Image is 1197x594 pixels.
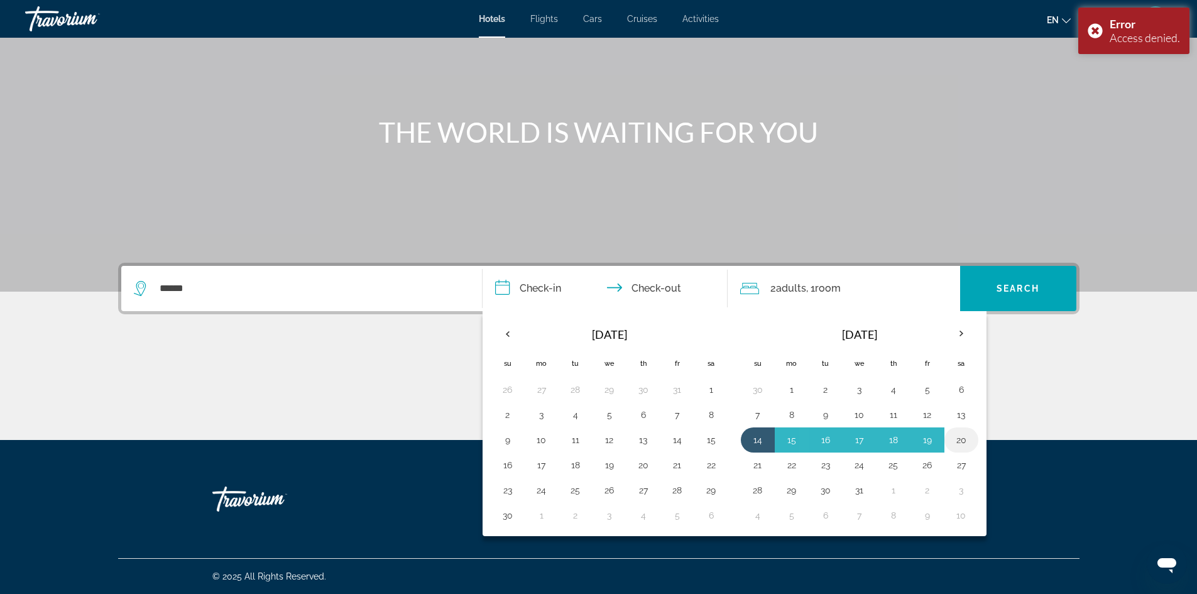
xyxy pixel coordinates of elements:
div: Access denied. [1110,31,1180,45]
button: Day 13 [633,431,653,449]
button: Day 28 [566,381,586,399]
button: Day 26 [599,481,620,499]
th: [DATE] [775,319,944,349]
a: Travorium [212,480,338,518]
button: Day 28 [748,481,768,499]
button: Day 3 [850,381,870,399]
button: Day 29 [701,481,721,499]
button: Day 1 [701,381,721,399]
a: Flights [530,14,558,24]
button: Day 4 [748,507,768,524]
button: Day 5 [599,406,620,424]
button: Day 3 [532,406,552,424]
button: Day 27 [633,481,653,499]
span: Room [815,282,841,294]
button: User Menu [1139,6,1172,32]
button: Day 14 [667,431,687,449]
iframe: Кнопка запуска окна обмена сообщениями [1147,544,1187,584]
button: Day 20 [951,431,971,449]
button: Search [960,266,1076,311]
button: Day 7 [748,406,768,424]
th: [DATE] [525,319,694,349]
div: Error [1110,17,1180,31]
button: Day 31 [850,481,870,499]
span: Search [997,283,1039,294]
button: Day 5 [667,507,687,524]
button: Day 4 [633,507,653,524]
button: Day 2 [566,507,586,524]
button: Check in and out dates [483,266,728,311]
button: Day 6 [701,507,721,524]
button: Previous month [491,319,525,348]
button: Day 27 [951,456,971,474]
button: Day 15 [701,431,721,449]
button: Day 20 [633,456,653,474]
button: Day 8 [883,507,904,524]
button: Day 6 [633,406,653,424]
button: Day 16 [816,431,836,449]
button: Day 8 [782,406,802,424]
button: Day 10 [850,406,870,424]
button: Day 7 [667,406,687,424]
button: Day 22 [701,456,721,474]
button: Day 16 [498,456,518,474]
button: Day 30 [498,507,518,524]
button: Day 9 [816,406,836,424]
button: Day 28 [667,481,687,499]
button: Day 27 [532,381,552,399]
button: Day 9 [498,431,518,449]
button: Day 1 [532,507,552,524]
button: Day 10 [532,431,552,449]
button: Day 12 [599,431,620,449]
button: Day 18 [566,456,586,474]
button: Day 13 [951,406,971,424]
button: Day 17 [850,431,870,449]
button: Change language [1047,11,1071,29]
button: Day 2 [816,381,836,399]
button: Day 26 [917,456,937,474]
button: Day 23 [498,481,518,499]
button: Day 6 [816,507,836,524]
button: Day 2 [917,481,937,499]
button: Next month [944,319,978,348]
button: Day 9 [917,507,937,524]
button: Day 12 [917,406,937,424]
button: Day 24 [850,456,870,474]
button: Day 1 [782,381,802,399]
button: Day 17 [532,456,552,474]
button: Day 6 [951,381,971,399]
a: Activities [682,14,719,24]
button: Day 21 [667,456,687,474]
button: Day 31 [667,381,687,399]
span: © 2025 All Rights Reserved. [212,571,326,581]
button: Day 26 [498,381,518,399]
span: Adults [776,282,806,294]
button: Day 30 [748,381,768,399]
div: Search widget [121,266,1076,311]
button: Day 29 [599,381,620,399]
h1: THE WORLD IS WAITING FOR YOU [363,116,834,148]
button: Day 5 [917,381,937,399]
button: Day 2 [498,406,518,424]
button: Day 15 [782,431,802,449]
button: Day 4 [883,381,904,399]
a: Cars [583,14,602,24]
a: Hotels [479,14,505,24]
button: Day 23 [816,456,836,474]
span: , 1 [806,280,841,297]
a: Cruises [627,14,657,24]
button: Day 19 [599,456,620,474]
button: Day 30 [633,381,653,399]
button: Day 3 [951,481,971,499]
button: Day 8 [701,406,721,424]
button: Day 11 [883,406,904,424]
button: Day 1 [883,481,904,499]
a: Travorium [25,3,151,35]
button: Day 10 [951,507,971,524]
button: Day 18 [883,431,904,449]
